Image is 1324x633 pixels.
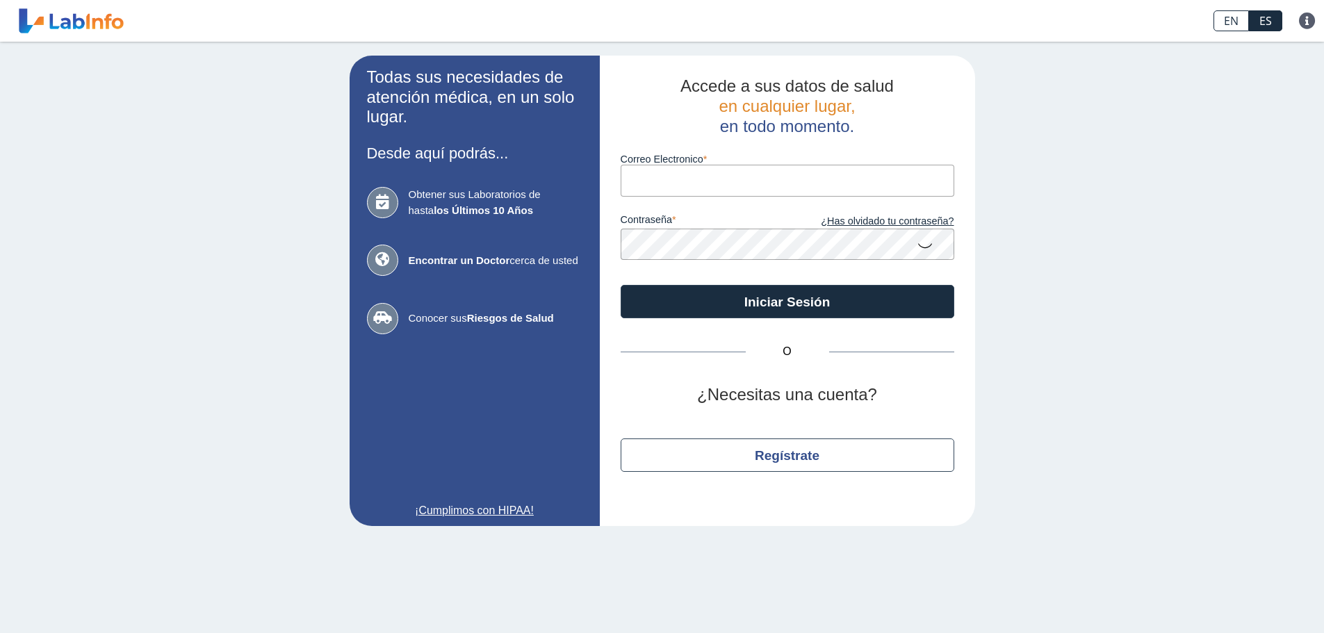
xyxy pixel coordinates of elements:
b: los Últimos 10 Años [434,204,533,216]
b: Encontrar un Doctor [409,254,510,266]
a: ES [1249,10,1282,31]
span: cerca de usted [409,253,582,269]
span: Obtener sus Laboratorios de hasta [409,187,582,218]
label: contraseña [621,214,787,229]
h2: ¿Necesitas una cuenta? [621,385,954,405]
button: Iniciar Sesión [621,285,954,318]
span: Accede a sus datos de salud [680,76,894,95]
h3: Desde aquí podrás... [367,145,582,162]
a: EN [1213,10,1249,31]
a: ¡Cumplimos con HIPAA! [367,502,582,519]
h2: Todas sus necesidades de atención médica, en un solo lugar. [367,67,582,127]
a: ¿Has olvidado tu contraseña? [787,214,954,229]
b: Riesgos de Salud [467,312,554,324]
span: O [746,343,829,360]
button: Regístrate [621,438,954,472]
label: Correo Electronico [621,154,954,165]
span: en todo momento. [720,117,854,135]
span: Conocer sus [409,311,582,327]
span: en cualquier lugar, [719,97,855,115]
